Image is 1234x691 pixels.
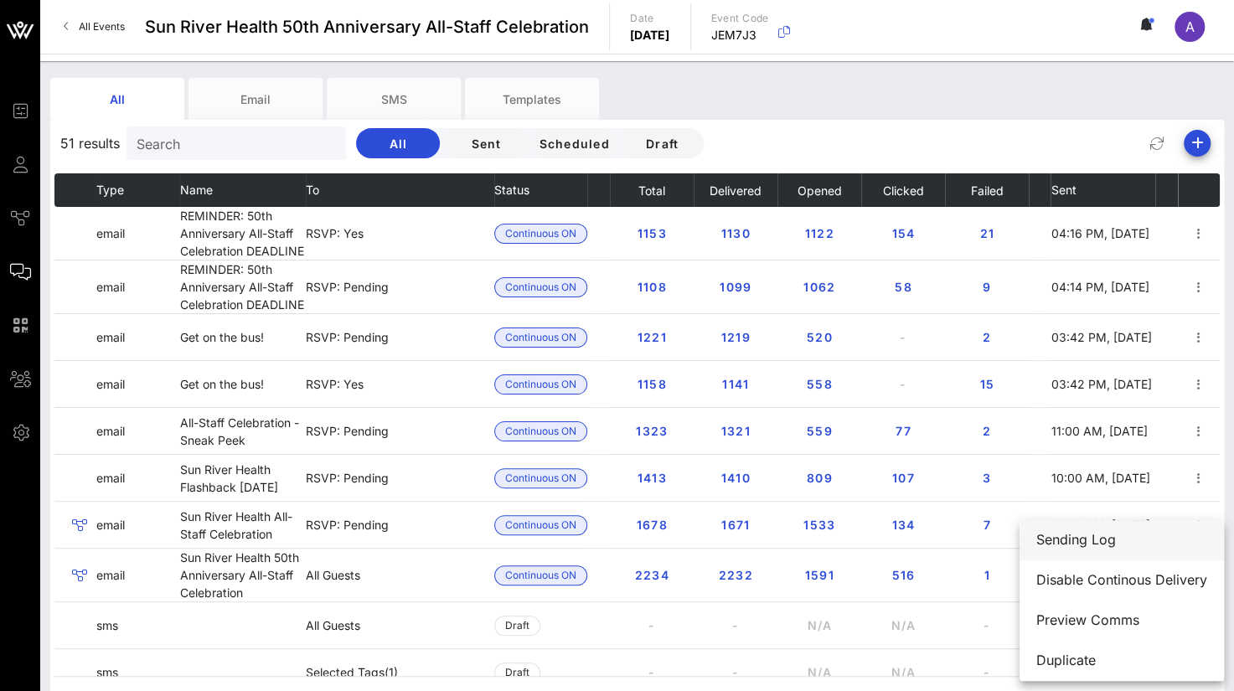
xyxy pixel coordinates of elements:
td: RSVP: Pending [306,260,494,314]
span: Sent [457,137,514,151]
td: Sun River Health Flashback [DATE] [180,455,306,502]
button: 2 [960,322,1014,353]
button: 1591 [791,560,848,590]
button: 2232 [705,560,767,590]
button: 15 [960,369,1014,400]
button: Total [638,173,665,207]
span: 1413 [637,471,667,485]
td: email [96,455,180,502]
button: 520 [793,322,846,353]
button: Draft [620,128,704,158]
span: Draft [505,663,529,682]
span: 107 [890,471,916,485]
button: 1323 [622,416,681,446]
td: email [96,260,180,314]
span: 134 [890,518,916,532]
span: Continuous ON [505,278,576,297]
span: 03:42 PM, [DATE] [1051,377,1151,391]
button: 559 [793,416,846,446]
span: 1153 [637,226,667,240]
span: Name [180,183,213,197]
span: 1099 [719,280,751,294]
button: Failed [970,173,1004,207]
span: 1122 [804,226,834,240]
td: All-Staff Celebration - Sneak Peek [180,408,306,455]
td: email [96,549,180,602]
td: email [96,361,180,408]
button: 1678 [622,510,681,540]
span: 559 [806,424,833,438]
span: Scheduled [538,137,609,151]
td: REMINDER: 50th Anniversary All-Staff Celebration DEADLINE [180,260,306,314]
button: 2234 [621,560,683,590]
div: Templates [465,78,599,120]
span: 58 [890,280,916,294]
span: 1141 [721,377,749,391]
span: 77 [890,424,916,438]
button: 134 [876,510,930,540]
th: Type [96,173,180,207]
td: email [96,502,180,549]
span: 1323 [635,424,668,438]
span: 10:00 AM, [DATE] [1051,518,1149,532]
span: 516 [890,568,916,582]
button: 1158 [623,369,680,400]
span: 1219 [720,330,751,344]
td: All Guests [306,602,494,649]
button: 1221 [623,322,680,353]
button: 1533 [789,510,849,540]
span: 1533 [803,518,835,532]
span: 04:16 PM, [DATE] [1051,226,1149,240]
button: 1153 [623,219,680,249]
td: RSVP: Pending [306,502,494,549]
span: Delivered [709,183,762,198]
button: 107 [876,463,930,493]
button: 1413 [623,463,680,493]
span: Type [96,183,124,197]
button: 2 [960,416,1014,446]
span: Continuous ON [505,422,576,441]
span: 15 [973,377,1000,391]
span: Clicked [882,183,924,198]
button: 1219 [707,322,764,353]
button: Clicked [882,173,924,207]
span: 9 [973,280,1000,294]
button: 1671 [707,510,763,540]
span: 2 [973,330,1000,344]
span: 558 [806,377,833,391]
button: 21 [960,219,1014,249]
div: Disable Continous Delivery [1036,572,1207,588]
th: Name [180,173,306,207]
button: 1 [960,560,1014,590]
button: 1062 [789,272,849,302]
span: To [306,183,319,197]
div: Duplicate [1036,652,1207,668]
span: All Events [79,20,125,33]
button: 1130 [707,219,764,249]
span: Draft [633,137,690,151]
span: A [1185,18,1195,35]
button: 77 [876,416,930,446]
button: 1321 [707,416,764,446]
div: Email [188,78,323,120]
td: Sun River Health 50th Anniversary All-Staff Celebration [180,549,306,602]
span: Sent [1051,183,1076,197]
span: 21 [973,226,1000,240]
span: 03:42 PM, [DATE] [1051,330,1151,344]
button: 7 [960,510,1014,540]
div: SMS [327,78,461,120]
span: Failed [970,183,1004,198]
span: 1671 [720,518,750,532]
td: email [96,207,180,260]
button: 1108 [623,272,680,302]
span: 51 results [60,133,120,153]
th: Opened [777,173,861,207]
span: 1 [973,568,1000,582]
th: Delivered [694,173,777,207]
button: 3 [960,463,1014,493]
button: Scheduled [532,128,616,158]
button: Delivered [709,173,762,207]
button: 516 [876,560,930,590]
p: Event Code [711,10,769,27]
span: 154 [890,226,916,240]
